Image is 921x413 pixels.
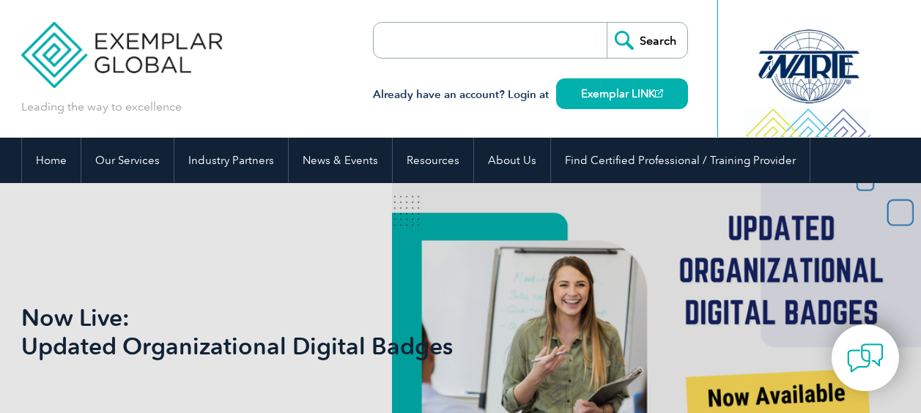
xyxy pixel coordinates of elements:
[847,340,884,376] img: contact-chat.png
[289,138,392,183] a: News & Events
[607,23,687,58] input: Search
[556,78,688,109] a: Exemplar LINK
[174,138,288,183] a: Industry Partners
[81,138,174,183] a: Our Services
[551,138,810,183] a: Find Certified Professional / Training Provider
[21,303,584,360] h1: Now Live: Updated Organizational Digital Badges
[22,138,81,183] a: Home
[393,138,473,183] a: Resources
[474,138,550,183] a: About Us
[655,89,663,97] img: open_square.png
[373,86,688,104] h3: Already have an account? Login at
[21,99,182,115] p: Leading the way to excellence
